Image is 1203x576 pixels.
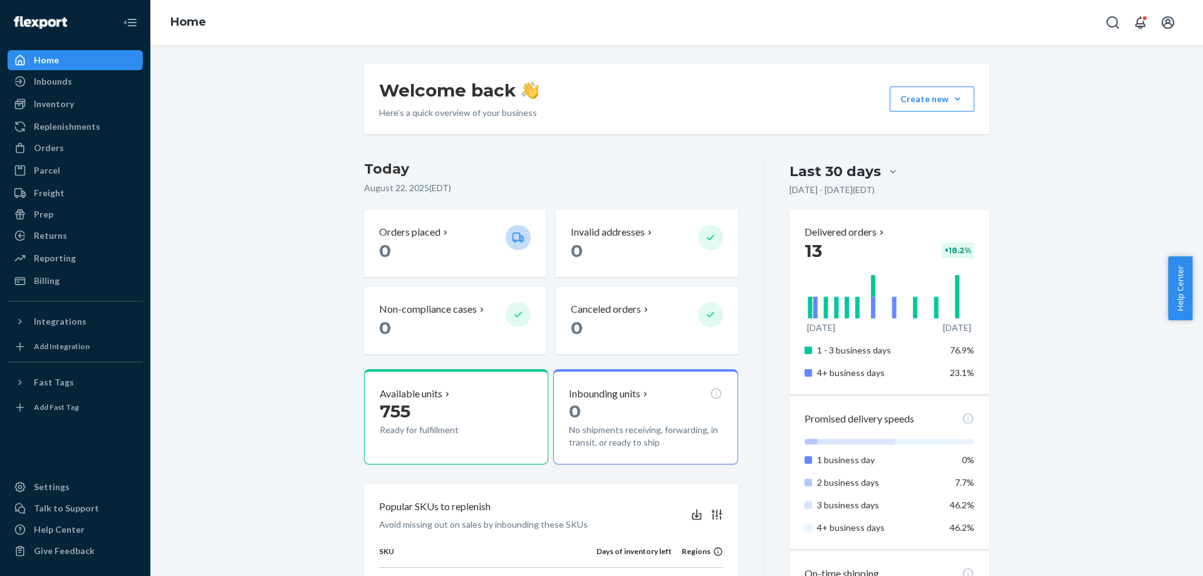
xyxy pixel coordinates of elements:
[8,541,143,561] button: Give Feedback
[890,86,974,112] button: Create new
[379,225,440,239] p: Orders placed
[571,302,641,317] p: Canceled orders
[805,412,914,426] p: Promised delivery speeds
[672,546,723,557] div: Regions
[553,369,737,464] button: Inbounding units0No shipments receiving, forwarding, in transit, or ready to ship
[34,376,74,389] div: Fast Tags
[34,98,74,110] div: Inventory
[364,159,738,179] h3: Today
[34,315,86,328] div: Integrations
[950,522,974,533] span: 46.2%
[817,367,940,379] p: 4+ business days
[569,424,722,449] p: No shipments receiving, forwarding, in transit, or ready to ship
[34,545,95,557] div: Give Feedback
[942,243,974,258] div: + 18.2 %
[8,312,143,332] button: Integrations
[962,454,974,465] span: 0%
[14,16,67,29] img: Flexport logo
[8,183,143,203] a: Freight
[950,367,974,378] span: 23.1%
[379,240,391,261] span: 0
[118,10,143,35] button: Close Navigation
[160,4,216,41] ol: breadcrumbs
[8,271,143,291] a: Billing
[34,502,99,515] div: Talk to Support
[34,120,100,133] div: Replenishments
[8,226,143,246] a: Returns
[8,204,143,224] a: Prep
[34,229,67,242] div: Returns
[8,337,143,357] a: Add Integration
[596,546,672,567] th: Days of inventory left
[34,208,53,221] div: Prep
[364,182,738,194] p: August 22, 2025 ( EDT )
[950,345,974,355] span: 76.9%
[34,54,59,66] div: Home
[34,75,72,88] div: Inbounds
[789,162,881,181] div: Last 30 days
[364,287,546,354] button: Non-compliance cases 0
[379,546,596,567] th: SKU
[34,275,60,287] div: Billing
[379,302,477,317] p: Non-compliance cases
[8,248,143,268] a: Reporting
[8,160,143,181] a: Parcel
[8,94,143,114] a: Inventory
[34,523,85,536] div: Help Center
[34,187,65,199] div: Freight
[34,341,90,352] div: Add Integration
[379,79,539,102] h1: Welcome back
[34,142,64,154] div: Orders
[8,71,143,92] a: Inbounds
[8,117,143,137] a: Replenishments
[556,287,737,354] button: Canceled orders 0
[380,401,410,422] span: 755
[789,184,875,196] p: [DATE] - [DATE] ( EDT )
[379,107,539,119] p: Here’s a quick overview of your business
[34,252,76,264] div: Reporting
[170,15,206,29] a: Home
[969,217,1203,576] iframe: Find more information here
[1155,10,1180,35] button: Open account menu
[8,477,143,497] a: Settings
[943,322,971,334] p: [DATE]
[34,402,79,412] div: Add Fast Tag
[805,240,822,261] span: 13
[569,401,581,422] span: 0
[8,520,143,540] a: Help Center
[807,322,835,334] p: [DATE]
[569,387,640,401] p: Inbounding units
[817,476,940,489] p: 2 business days
[380,424,496,436] p: Ready for fulfillment
[8,138,143,158] a: Orders
[364,369,548,464] button: Available units755Ready for fulfillment
[364,210,546,277] button: Orders placed 0
[571,240,583,261] span: 0
[817,521,940,534] p: 4+ business days
[817,344,940,357] p: 1 - 3 business days
[556,210,737,277] button: Invalid addresses 0
[379,518,588,531] p: Avoid missing out on sales by inbounding these SKUs
[379,317,391,338] span: 0
[8,50,143,70] a: Home
[380,387,442,401] p: Available units
[571,317,583,338] span: 0
[34,481,70,493] div: Settings
[955,477,974,488] span: 7.7%
[571,225,645,239] p: Invalid addresses
[379,500,491,514] p: Popular SKUs to replenish
[521,81,539,99] img: hand-wave emoji
[805,225,887,239] button: Delivered orders
[8,397,143,417] a: Add Fast Tag
[1100,10,1125,35] button: Open Search Box
[817,454,940,466] p: 1 business day
[950,500,974,510] span: 46.2%
[8,372,143,392] button: Fast Tags
[8,498,143,518] button: Talk to Support
[817,499,940,511] p: 3 business days
[1128,10,1153,35] button: Open notifications
[34,164,60,177] div: Parcel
